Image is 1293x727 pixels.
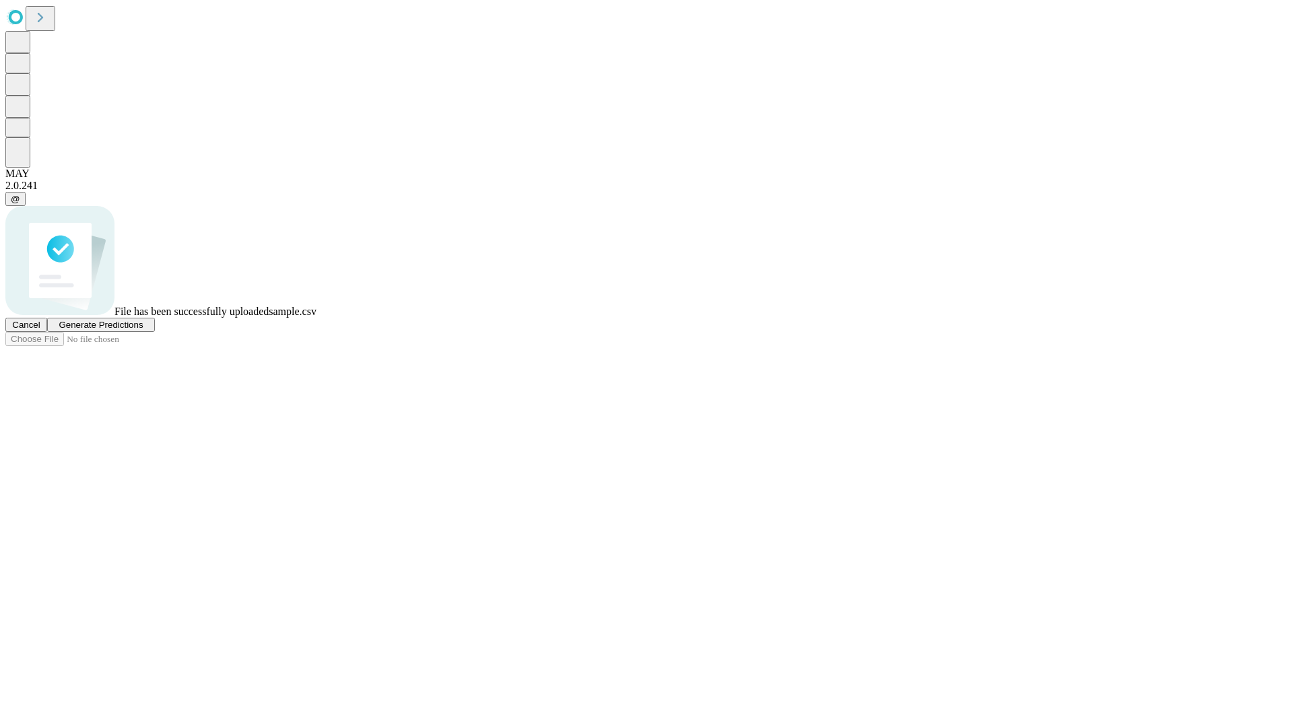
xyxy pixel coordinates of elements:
div: 2.0.241 [5,180,1288,192]
button: @ [5,192,26,206]
button: Cancel [5,318,47,332]
div: MAY [5,168,1288,180]
span: Generate Predictions [59,320,143,330]
button: Generate Predictions [47,318,155,332]
span: sample.csv [269,306,317,317]
span: File has been successfully uploaded [114,306,269,317]
span: @ [11,194,20,204]
span: Cancel [12,320,40,330]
